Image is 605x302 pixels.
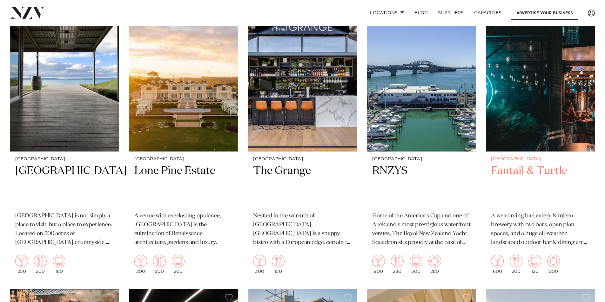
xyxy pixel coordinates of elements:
[153,255,166,267] img: dining.png
[15,255,28,274] div: 250
[253,212,352,247] p: Nestled in the warmth of [GEOGRAPHIC_DATA], [GEOGRAPHIC_DATA] is a snappy bistro with a European ...
[491,157,590,162] small: [GEOGRAPHIC_DATA]
[53,255,65,267] img: theatre.png
[372,164,471,207] h2: RNZYS
[129,6,238,279] a: [GEOGRAPHIC_DATA] Lone Pine Estate A venue with everlasting opulence, [GEOGRAPHIC_DATA] is the cu...
[10,6,119,279] a: [GEOGRAPHIC_DATA] [GEOGRAPHIC_DATA] [GEOGRAPHIC_DATA] is not simply a place to visit, but a place...
[134,255,147,274] div: 200
[372,157,471,162] small: [GEOGRAPHIC_DATA]
[547,255,560,274] div: 200
[428,255,441,267] img: meeting.png
[428,255,441,274] div: 280
[15,255,28,267] img: cocktail.png
[253,164,352,207] h2: The Grange
[134,164,233,207] h2: Lone Pine Estate
[15,212,114,247] p: [GEOGRAPHIC_DATA] is not simply a place to visit, but a place to experience. Located on 500 acres...
[15,157,114,162] small: [GEOGRAPHIC_DATA]
[365,6,409,20] a: Locations
[433,6,469,20] a: SUPPLIERS
[511,6,578,20] a: Advertise your business
[409,6,433,20] a: BLOG
[469,6,507,20] a: Capacities
[491,164,590,207] h2: Fantail & Turtle
[391,255,404,274] div: 280
[53,255,65,274] div: 180
[15,164,114,207] h2: [GEOGRAPHIC_DATA]
[10,7,45,18] img: nzv-logo.png
[253,255,266,267] img: cocktail.png
[510,255,522,267] img: dining.png
[528,255,541,267] img: theatre.png
[172,255,185,267] img: theatre.png
[253,255,266,274] div: 300
[34,255,47,267] img: dining.png
[272,255,285,267] img: dining.png
[34,255,47,274] div: 200
[134,157,233,162] small: [GEOGRAPHIC_DATA]
[134,212,233,247] p: A venue with everlasting opulence, [GEOGRAPHIC_DATA] is the culmination of Renaissance architectu...
[510,255,522,274] div: 200
[367,6,476,279] a: [GEOGRAPHIC_DATA] RNZYS Home of the America's Cup and one of Auckland's most prestigious waterfro...
[153,255,166,274] div: 200
[547,255,560,267] img: meeting.png
[410,255,422,274] div: 300
[253,157,352,162] small: [GEOGRAPHIC_DATA]
[410,255,422,267] img: theatre.png
[491,255,504,267] img: cocktail.png
[528,255,541,274] div: 120
[486,6,595,279] a: [GEOGRAPHIC_DATA] Fantail & Turtle A welcoming bar, eatery & micro brewery with two bars, open pl...
[134,255,147,267] img: cocktail.png
[491,255,504,274] div: 600
[172,255,185,274] div: 200
[372,255,385,274] div: 900
[272,255,285,274] div: 150
[372,255,385,267] img: cocktail.png
[248,6,357,279] a: [GEOGRAPHIC_DATA] The Grange Nestled in the warmth of [GEOGRAPHIC_DATA], [GEOGRAPHIC_DATA] is a s...
[491,212,590,247] p: A welcoming bar, eatery & micro brewery with two bars, open plan spaces, and a huge all-weather l...
[391,255,404,267] img: dining.png
[372,212,471,247] p: Home of the America's Cup and one of Auckland's most prestigious waterfront venues, The Royal New...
